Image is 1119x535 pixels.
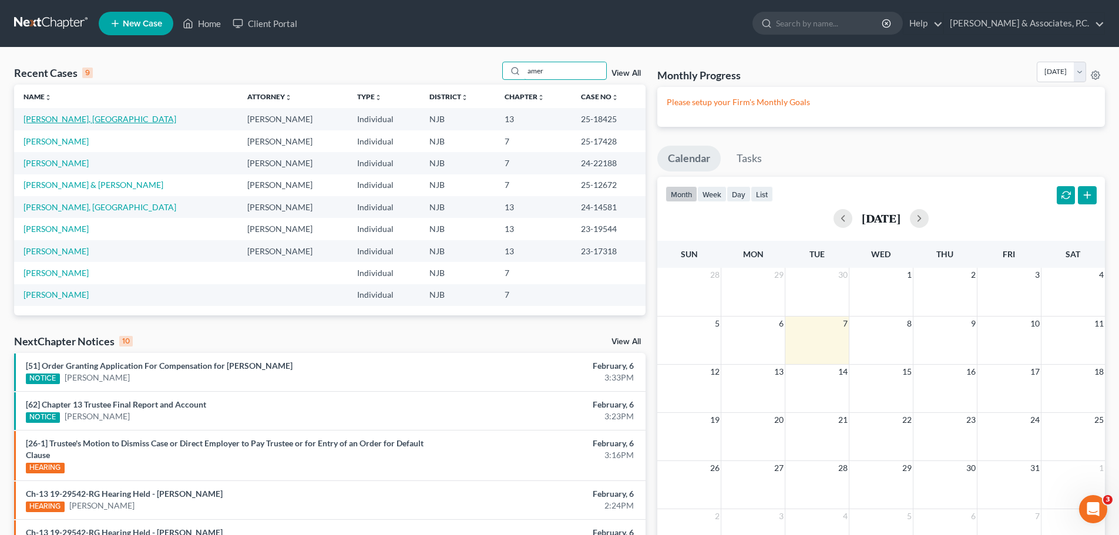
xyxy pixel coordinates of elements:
[14,66,93,80] div: Recent Cases
[714,317,721,331] span: 5
[906,509,913,523] span: 5
[420,130,495,152] td: NJB
[82,68,93,78] div: 9
[420,174,495,196] td: NJB
[348,152,420,174] td: Individual
[348,196,420,218] td: Individual
[123,19,162,28] span: New Case
[23,246,89,256] a: [PERSON_NAME]
[439,360,634,372] div: February, 6
[1103,495,1113,504] span: 3
[23,290,89,300] a: [PERSON_NAME]
[429,92,468,101] a: Districtunfold_more
[439,399,634,410] div: February, 6
[23,202,176,212] a: [PERSON_NAME], [GEOGRAPHIC_DATA]
[572,218,645,240] td: 23-19544
[778,317,785,331] span: 6
[773,268,785,282] span: 29
[667,96,1096,108] p: Please setup your Firm's Monthly Goals
[837,413,849,427] span: 21
[862,212,900,224] h2: [DATE]
[572,152,645,174] td: 24-22188
[65,410,130,422] a: [PERSON_NAME]
[26,399,206,409] a: [62] Chapter 13 Trustee Final Report and Account
[1093,317,1105,331] span: 11
[348,284,420,306] td: Individual
[495,152,572,174] td: 7
[348,108,420,130] td: Individual
[773,461,785,475] span: 27
[1093,365,1105,379] span: 18
[778,509,785,523] span: 3
[1029,461,1041,475] span: 31
[26,374,60,384] div: NOTICE
[177,13,227,34] a: Home
[238,152,348,174] td: [PERSON_NAME]
[439,449,634,461] div: 3:16PM
[1098,268,1105,282] span: 4
[709,413,721,427] span: 19
[524,62,606,79] input: Search by name...
[65,372,130,383] a: [PERSON_NAME]
[1029,317,1041,331] span: 10
[611,94,619,101] i: unfold_more
[1066,249,1080,259] span: Sat
[572,196,645,218] td: 24-14581
[420,196,495,218] td: NJB
[970,268,977,282] span: 2
[726,146,772,171] a: Tasks
[837,461,849,475] span: 28
[901,461,913,475] span: 29
[1093,413,1105,427] span: 25
[45,94,52,101] i: unfold_more
[743,249,764,259] span: Mon
[1034,509,1041,523] span: 7
[420,108,495,130] td: NJB
[906,268,913,282] span: 1
[1034,268,1041,282] span: 3
[572,130,645,152] td: 25-17428
[439,410,634,422] div: 3:23PM
[611,69,641,78] a: View All
[681,249,698,259] span: Sun
[666,186,697,202] button: month
[773,413,785,427] span: 20
[970,317,977,331] span: 9
[936,249,953,259] span: Thu
[751,186,773,202] button: list
[903,13,943,34] a: Help
[495,108,572,130] td: 13
[227,13,303,34] a: Client Portal
[657,146,721,171] a: Calendar
[375,94,382,101] i: unfold_more
[1079,495,1107,523] iframe: Intercom live chat
[439,500,634,512] div: 2:24PM
[1098,461,1105,475] span: 1
[238,174,348,196] td: [PERSON_NAME]
[420,152,495,174] td: NJB
[26,438,424,460] a: [26-1] Trustee's Motion to Dismiss Case or Direct Employer to Pay Trustee or for Entry of an Orde...
[23,136,89,146] a: [PERSON_NAME]
[944,13,1104,34] a: [PERSON_NAME] & Associates, P.C.
[23,158,89,168] a: [PERSON_NAME]
[26,412,60,423] div: NOTICE
[901,413,913,427] span: 22
[709,461,721,475] span: 26
[970,509,977,523] span: 6
[348,218,420,240] td: Individual
[776,12,883,34] input: Search by name...
[495,218,572,240] td: 13
[26,489,223,499] a: Ch-13 19-29542-RG Hearing Held - [PERSON_NAME]
[1003,249,1015,259] span: Fri
[965,365,977,379] span: 16
[348,174,420,196] td: Individual
[495,174,572,196] td: 7
[714,509,721,523] span: 2
[119,336,133,346] div: 10
[842,509,849,523] span: 4
[1029,365,1041,379] span: 17
[285,94,292,101] i: unfold_more
[842,317,849,331] span: 7
[495,262,572,284] td: 7
[709,268,721,282] span: 28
